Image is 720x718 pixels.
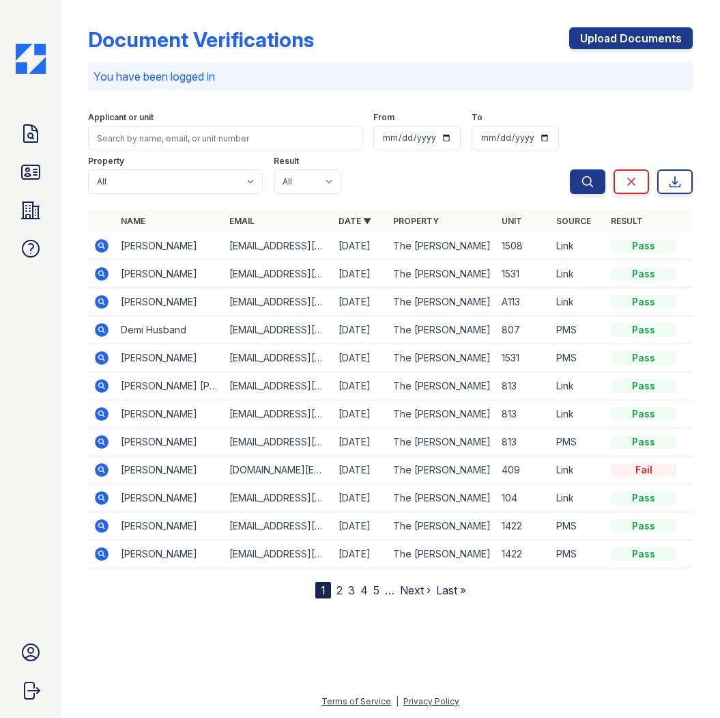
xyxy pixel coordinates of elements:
td: Link [551,372,605,400]
td: 1508 [496,232,551,260]
td: [PERSON_NAME] [115,260,224,288]
td: The [PERSON_NAME] [388,344,496,372]
a: Next › [400,583,431,597]
td: [EMAIL_ADDRESS][DOMAIN_NAME] [224,400,332,428]
div: Pass [611,323,676,337]
td: [EMAIL_ADDRESS][DOMAIN_NAME] [224,428,332,456]
td: Link [551,456,605,484]
td: The [PERSON_NAME] [388,512,496,540]
a: Name [121,216,145,226]
td: The [PERSON_NAME] [388,540,496,568]
td: [EMAIL_ADDRESS][DOMAIN_NAME] [224,540,332,568]
div: Document Verifications [88,27,314,52]
img: CE_Icon_Blue-c292c112584629df590d857e76928e9f676e5b41ef8f769ba2f05ee15b207248.png [16,44,46,74]
a: Last » [436,583,466,597]
td: [DATE] [333,316,388,344]
td: 104 [496,484,551,512]
td: [PERSON_NAME] [115,456,224,484]
a: 4 [360,583,368,597]
td: The [PERSON_NAME] [388,316,496,344]
div: Fail [611,463,676,477]
a: Privacy Policy [403,696,459,706]
div: Pass [611,491,676,505]
div: Pass [611,519,676,533]
td: 1422 [496,540,551,568]
a: 5 [373,583,379,597]
td: The [PERSON_NAME] [388,232,496,260]
td: [PERSON_NAME] [115,484,224,512]
td: Demi Husband [115,316,224,344]
td: The [PERSON_NAME] [388,428,496,456]
td: [EMAIL_ADDRESS][DOMAIN_NAME] [224,372,332,400]
a: 2 [336,583,343,597]
td: [DATE] [333,512,388,540]
td: [PERSON_NAME] [115,400,224,428]
td: The [PERSON_NAME] [388,484,496,512]
td: The [PERSON_NAME] [388,288,496,316]
td: 813 [496,428,551,456]
td: Link [551,232,605,260]
td: [EMAIL_ADDRESS][DOMAIN_NAME] [224,232,332,260]
td: PMS [551,316,605,344]
td: 813 [496,400,551,428]
td: [DATE] [333,288,388,316]
td: PMS [551,344,605,372]
a: Unit [502,216,522,226]
td: Link [551,288,605,316]
td: [DATE] [333,540,388,568]
td: [DATE] [333,344,388,372]
td: [PERSON_NAME] [115,344,224,372]
td: [DATE] [333,372,388,400]
td: 813 [496,372,551,400]
td: [DATE] [333,484,388,512]
td: The [PERSON_NAME] [388,372,496,400]
label: Applicant or unit [88,112,154,123]
td: [DATE] [333,428,388,456]
p: You have been logged in [93,68,687,85]
td: 1531 [496,344,551,372]
td: 1531 [496,260,551,288]
td: [PERSON_NAME] [115,288,224,316]
td: 409 [496,456,551,484]
div: Pass [611,239,676,253]
td: [DATE] [333,400,388,428]
label: From [373,112,394,123]
input: Search by name, email, or unit number [88,126,362,150]
td: [EMAIL_ADDRESS][DOMAIN_NAME] [224,316,332,344]
div: Pass [611,351,676,365]
td: Link [551,260,605,288]
a: Date ▼ [339,216,371,226]
td: Link [551,400,605,428]
div: Pass [611,407,676,421]
a: Upload Documents [569,27,693,49]
td: PMS [551,540,605,568]
td: [EMAIL_ADDRESS][DOMAIN_NAME] [224,260,332,288]
div: Pass [611,435,676,449]
div: | [396,696,399,706]
td: [PERSON_NAME] [115,232,224,260]
td: The [PERSON_NAME] [388,456,496,484]
span: … [385,582,394,598]
div: Pass [611,547,676,561]
td: [EMAIL_ADDRESS][DOMAIN_NAME] [224,288,332,316]
td: 1422 [496,512,551,540]
a: Result [611,216,643,226]
td: [PERSON_NAME] [115,512,224,540]
div: 1 [315,582,331,598]
td: [PERSON_NAME] [PERSON_NAME] [115,372,224,400]
label: Property [88,156,124,167]
a: Terms of Service [321,696,391,706]
label: To [472,112,483,123]
td: [EMAIL_ADDRESS][DOMAIN_NAME] [224,484,332,512]
td: [PERSON_NAME] [115,428,224,456]
td: 807 [496,316,551,344]
a: Source [556,216,591,226]
td: [DATE] [333,456,388,484]
div: Pass [611,379,676,393]
a: Email [229,216,255,226]
td: [PERSON_NAME] [115,540,224,568]
td: A113 [496,288,551,316]
div: Pass [611,267,676,281]
td: [EMAIL_ADDRESS][DOMAIN_NAME] [224,344,332,372]
td: The [PERSON_NAME] [388,400,496,428]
